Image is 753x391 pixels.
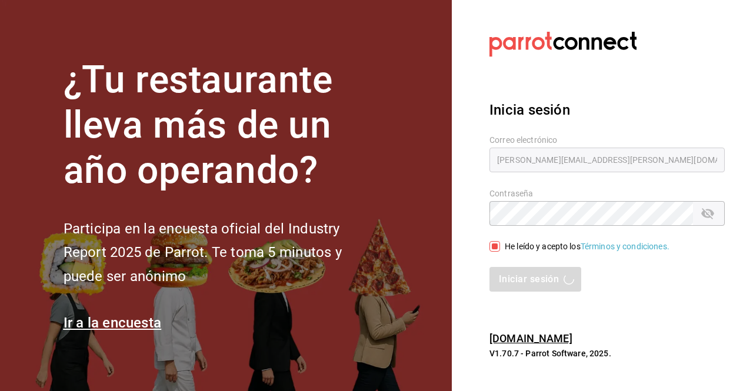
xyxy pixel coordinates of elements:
a: Términos y condiciones. [581,242,669,251]
label: Contraseña [489,189,725,198]
h1: ¿Tu restaurante lleva más de un año operando? [64,58,381,193]
label: Correo electrónico [489,136,725,144]
h2: Participa en la encuesta oficial del Industry Report 2025 de Parrot. Te toma 5 minutos y puede se... [64,217,381,289]
a: [DOMAIN_NAME] [489,332,572,345]
div: He leído y acepto los [505,240,669,253]
p: V1.70.7 - Parrot Software, 2025. [489,347,725,359]
h3: Inicia sesión [489,99,725,121]
input: Ingresa tu correo electrónico [489,148,725,172]
a: Ir a la encuesta [64,315,162,331]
